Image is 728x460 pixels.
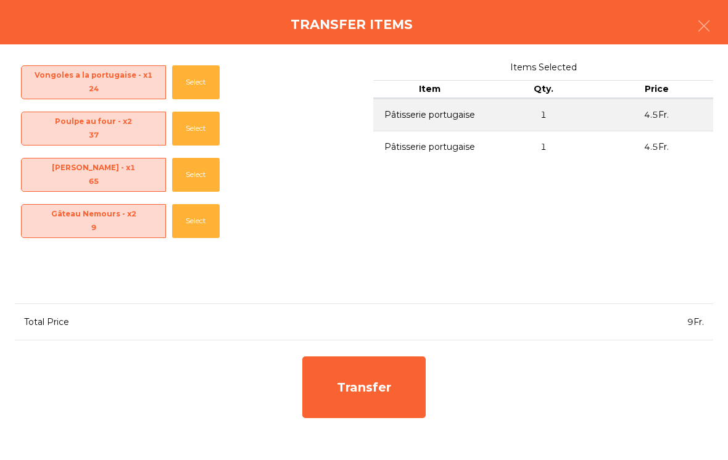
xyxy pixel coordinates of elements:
[373,80,487,99] th: Item
[172,112,220,146] button: Select
[487,80,600,99] th: Qty.
[600,80,713,99] th: Price
[302,356,426,418] div: Transfer
[373,131,487,163] td: Pâtisserie portugaise
[22,221,165,234] div: 9
[172,158,220,192] button: Select
[373,99,487,131] td: Pâtisserie portugaise
[487,99,600,131] td: 1
[600,99,713,131] td: 4.5Fr.
[687,316,704,327] span: 9Fr.
[487,131,600,163] td: 1
[22,68,165,96] span: Vongoles a la portugaise - x1
[291,15,413,34] h4: Transfer items
[600,131,713,163] td: 4.5Fr.
[24,316,69,327] span: Total Price
[22,128,165,142] div: 37
[22,115,165,142] span: Poulpe au four - x2
[22,175,165,188] div: 65
[22,207,165,235] span: Gâteau Nemours - x2
[172,204,220,238] button: Select
[373,59,713,76] span: Items Selected
[22,82,165,96] div: 24
[22,161,165,189] span: [PERSON_NAME] - x1
[172,65,220,99] button: Select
